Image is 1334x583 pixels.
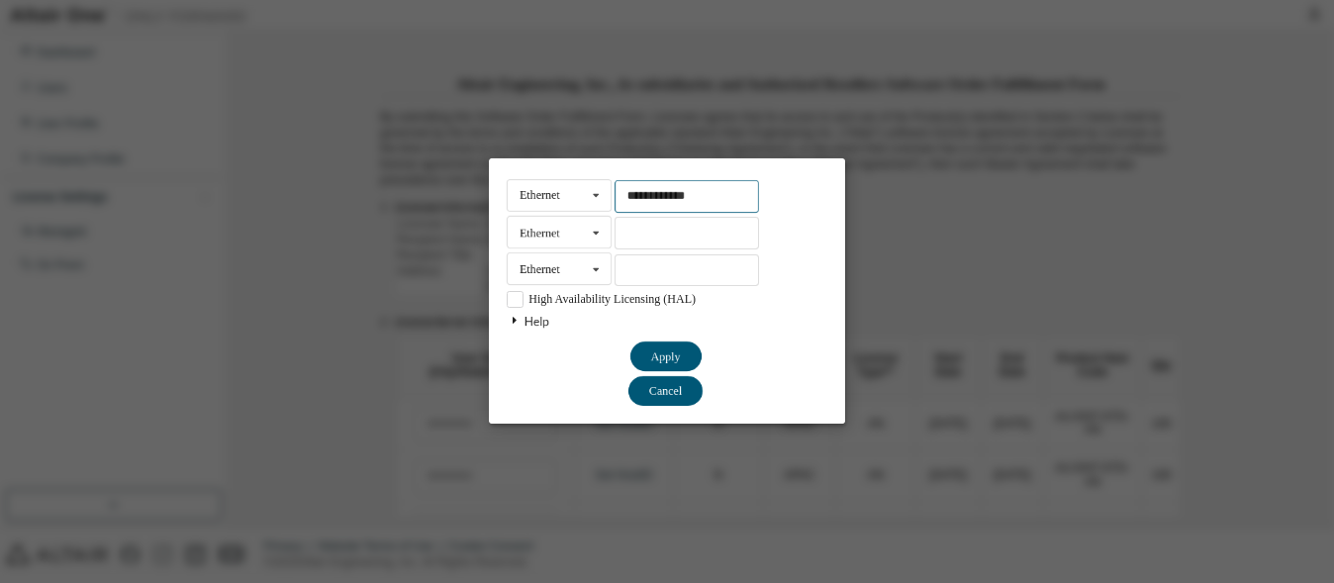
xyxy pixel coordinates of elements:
div: Ethernet [520,227,560,239]
button: Cancel [628,377,703,407]
div: Ethernet [520,263,560,275]
div: Ethernet [520,190,560,202]
div: Help [507,309,827,338]
button: Apply [630,342,702,372]
label: High Availability Licensing (HAL) [507,292,696,309]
